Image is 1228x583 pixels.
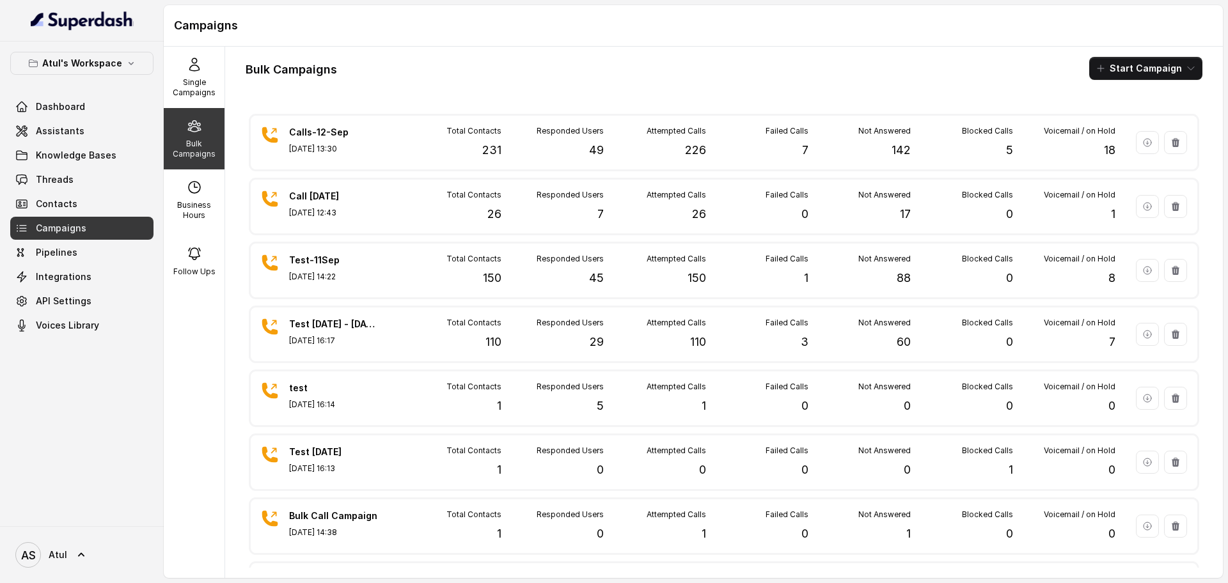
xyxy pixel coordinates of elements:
[446,318,501,328] p: Total Contacts
[1104,141,1115,159] p: 18
[647,126,706,136] p: Attempted Calls
[36,270,91,283] span: Integrations
[446,190,501,200] p: Total Contacts
[446,126,501,136] p: Total Contacts
[49,548,67,561] span: Atul
[483,269,501,287] p: 150
[597,397,604,415] p: 5
[289,463,379,474] p: [DATE] 16:13
[36,173,74,186] span: Threads
[1044,382,1115,392] p: Voicemail / on Hold
[858,509,911,520] p: Not Answered
[537,446,604,456] p: Responded Users
[1044,446,1115,456] p: Voicemail / on Hold
[1044,190,1115,200] p: Voicemail / on Hold
[766,126,808,136] p: Failed Calls
[1108,269,1115,287] p: 8
[647,446,706,456] p: Attempted Calls
[482,141,501,159] p: 231
[446,254,501,264] p: Total Contacts
[699,461,706,479] p: 0
[1044,318,1115,328] p: Voicemail / on Hold
[766,382,808,392] p: Failed Calls
[858,190,911,200] p: Not Answered
[900,205,911,223] p: 17
[766,446,808,456] p: Failed Calls
[537,382,604,392] p: Responded Users
[688,269,706,287] p: 150
[1044,126,1115,136] p: Voicemail / on Hold
[702,525,706,543] p: 1
[497,397,501,415] p: 1
[906,525,911,543] p: 1
[289,527,379,538] p: [DATE] 14:38
[36,246,77,259] span: Pipelines
[10,52,153,75] button: Atul's Workspace
[1108,397,1115,415] p: 0
[962,254,1013,264] p: Blocked Calls
[858,254,911,264] p: Not Answered
[647,318,706,328] p: Attempted Calls
[1006,205,1013,223] p: 0
[289,144,379,154] p: [DATE] 13:30
[647,254,706,264] p: Attempted Calls
[289,336,379,346] p: [DATE] 16:17
[497,461,501,479] p: 1
[289,400,379,410] p: [DATE] 16:14
[289,190,379,203] p: Call [DATE]
[10,192,153,215] a: Contacts
[289,382,379,394] p: test
[766,254,808,264] p: Failed Calls
[10,241,153,264] a: Pipelines
[485,333,501,351] p: 110
[647,190,706,200] p: Attempted Calls
[10,144,153,167] a: Knowledge Bases
[10,265,153,288] a: Integrations
[36,222,86,235] span: Campaigns
[702,397,706,415] p: 1
[289,254,379,267] p: Test-11Sep
[1089,57,1202,80] button: Start Campaign
[962,382,1013,392] p: Blocked Calls
[962,190,1013,200] p: Blocked Calls
[858,318,911,328] p: Not Answered
[804,269,808,287] p: 1
[962,446,1013,456] p: Blocked Calls
[1108,525,1115,543] p: 0
[597,205,604,223] p: 7
[597,461,604,479] p: 0
[36,198,77,210] span: Contacts
[36,100,85,113] span: Dashboard
[36,149,116,162] span: Knowledge Bases
[31,10,134,31] img: light.svg
[801,397,808,415] p: 0
[10,168,153,191] a: Threads
[766,509,808,520] p: Failed Calls
[647,382,706,392] p: Attempted Calls
[1006,397,1013,415] p: 0
[169,200,219,221] p: Business Hours
[766,318,808,328] p: Failed Calls
[802,141,808,159] p: 7
[904,461,911,479] p: 0
[169,139,219,159] p: Bulk Campaigns
[690,333,706,351] p: 110
[36,295,91,307] span: API Settings
[10,120,153,143] a: Assistants
[1108,461,1115,479] p: 0
[169,77,219,98] p: Single Campaigns
[1044,254,1115,264] p: Voicemail / on Hold
[597,525,604,543] p: 0
[36,319,99,332] span: Voices Library
[801,461,808,479] p: 0
[904,397,911,415] p: 0
[685,141,706,159] p: 226
[962,126,1013,136] p: Blocked Calls
[10,95,153,118] a: Dashboard
[897,333,911,351] p: 60
[289,126,379,139] p: Calls-12-Sep
[1044,509,1115,520] p: Voicemail / on Hold
[21,548,36,562] text: AS
[589,141,604,159] p: 49
[537,509,604,520] p: Responded Users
